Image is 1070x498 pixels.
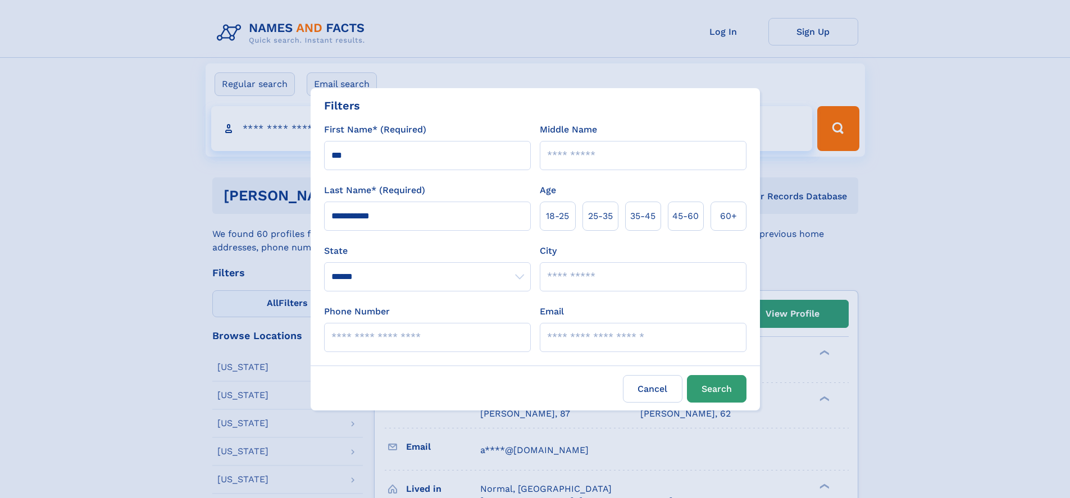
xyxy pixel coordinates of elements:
[324,123,426,136] label: First Name* (Required)
[630,209,655,223] span: 35‑45
[720,209,737,223] span: 60+
[588,209,613,223] span: 25‑35
[324,305,390,318] label: Phone Number
[540,244,557,258] label: City
[324,244,531,258] label: State
[324,97,360,114] div: Filters
[687,375,746,403] button: Search
[546,209,569,223] span: 18‑25
[672,209,699,223] span: 45‑60
[324,184,425,197] label: Last Name* (Required)
[540,184,556,197] label: Age
[540,123,597,136] label: Middle Name
[540,305,564,318] label: Email
[623,375,682,403] label: Cancel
